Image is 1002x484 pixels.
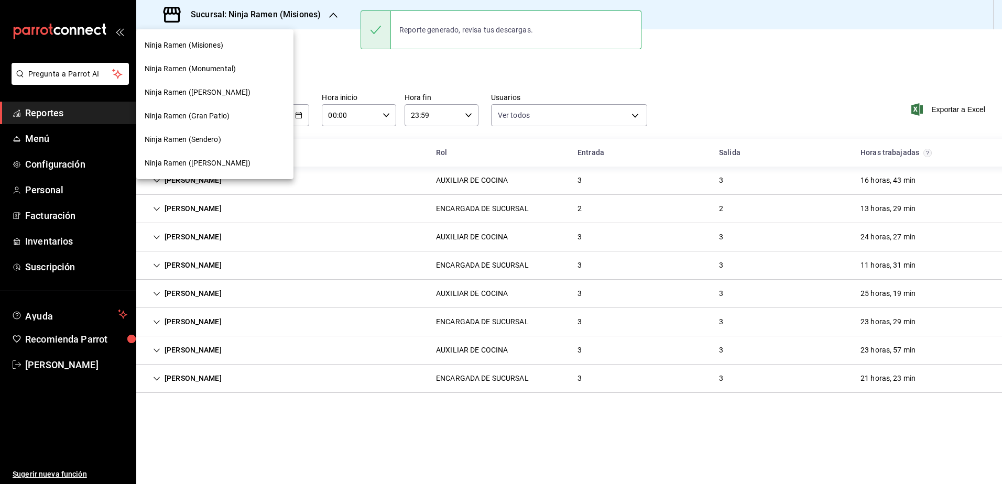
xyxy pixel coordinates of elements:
[145,158,251,169] span: Ninja Ramen ([PERSON_NAME])
[136,34,293,57] div: Ninja Ramen (Misiones)
[145,40,223,51] span: Ninja Ramen (Misiones)
[136,104,293,128] div: Ninja Ramen (Gran Patio)
[136,128,293,151] div: Ninja Ramen (Sendero)
[145,87,251,98] span: Ninja Ramen ([PERSON_NAME])
[136,57,293,81] div: Ninja Ramen (Monumental)
[136,151,293,175] div: Ninja Ramen ([PERSON_NAME])
[145,111,230,122] span: Ninja Ramen (Gran Patio)
[145,134,221,145] span: Ninja Ramen (Sendero)
[136,81,293,104] div: Ninja Ramen ([PERSON_NAME])
[391,18,541,41] div: Reporte generado, revisa tus descargas.
[145,63,236,74] span: Ninja Ramen (Monumental)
